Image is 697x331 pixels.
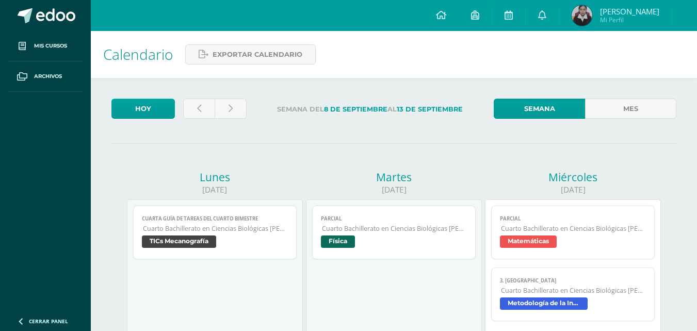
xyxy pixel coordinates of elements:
span: Calendario [103,44,173,64]
span: Archivos [34,72,62,81]
span: Física [321,235,355,248]
span: Cuarto Bachillerato en Ciencias Biológicas [PERSON_NAME]. CCLL en Ciencias Biológicas [501,224,645,233]
label: Semana del al [255,99,485,120]
span: Cuarto Bachillerato en Ciencias Biológicas [PERSON_NAME]. CCLL en Ciencias Biológicas [322,224,466,233]
div: [DATE] [127,184,303,195]
a: Exportar calendario [185,44,316,65]
span: [PERSON_NAME] [600,6,659,17]
span: Cuarto Bachillerato en Ciencias Biológicas [PERSON_NAME]. CCLL en Ciencias Biológicas [143,224,287,233]
div: Lunes [127,170,303,184]
a: Archivos [8,61,83,92]
span: PARCIAL [500,215,645,222]
strong: 8 de Septiembre [324,105,387,113]
a: PARCIALCuarto Bachillerato en Ciencias Biológicas [PERSON_NAME]. CCLL en Ciencias BiológicasFísica [312,206,475,259]
a: Semana [494,99,585,119]
span: TICs Mecanografía [142,235,216,248]
strong: 13 de Septiembre [397,105,463,113]
span: Matemáticas [500,235,557,248]
div: Martes [306,170,482,184]
span: CUARTA GUÍA DE TAREAS DEL CUARTO BIMESTRE [142,215,287,222]
span: PARCIAL [321,215,466,222]
a: PARCIALCuarto Bachillerato en Ciencias Biológicas [PERSON_NAME]. CCLL en Ciencias BiológicasMatem... [491,206,654,259]
span: Exportar calendario [213,45,302,64]
img: 811eb68172a1c09fc9ed1ddb262b7c89.png [572,5,592,26]
span: 3. [GEOGRAPHIC_DATA] [500,277,645,284]
div: Miércoles [485,170,661,184]
span: Cerrar panel [29,318,68,325]
span: Metodología de la Investigación [500,297,588,310]
a: CUARTA GUÍA DE TAREAS DEL CUARTO BIMESTRECuarto Bachillerato en Ciencias Biológicas [PERSON_NAME]... [133,206,296,259]
a: Mes [585,99,676,119]
a: Hoy [111,99,175,119]
div: [DATE] [306,184,482,195]
span: Mi Perfil [600,15,659,24]
span: Cuarto Bachillerato en Ciencias Biológicas [PERSON_NAME]. CCLL en Ciencias Biológicas [501,286,645,295]
span: Mis cursos [34,42,67,50]
div: [DATE] [485,184,661,195]
a: 3. [GEOGRAPHIC_DATA]Cuarto Bachillerato en Ciencias Biológicas [PERSON_NAME]. CCLL en Ciencias Bi... [491,267,654,321]
a: Mis cursos [8,31,83,61]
